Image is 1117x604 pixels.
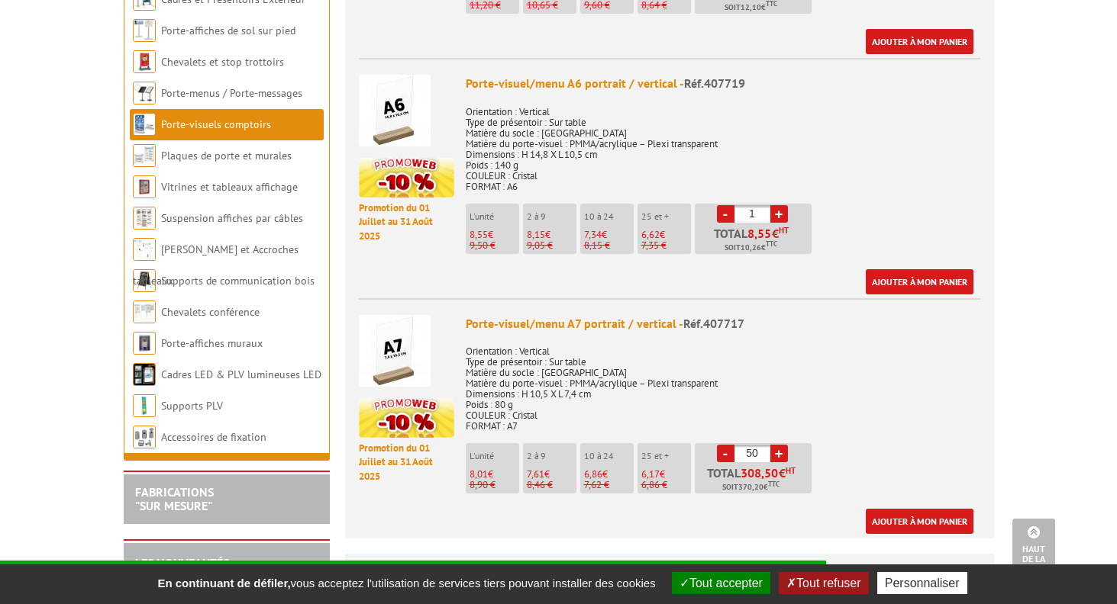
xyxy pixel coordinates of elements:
[584,467,602,480] span: 6,86
[161,399,223,413] a: Supports PLV
[877,572,967,594] button: Personnaliser (fenêtre modale)
[150,577,663,590] span: vous acceptez l'utilisation de services tiers pouvant installer des cookies
[768,480,780,488] sup: TTC
[466,96,980,192] p: Orientation : Vertical Type de présentoir : Sur table Matière du socle : [GEOGRAPHIC_DATA] Matièr...
[772,227,779,239] span: €
[133,50,156,73] img: Chevalets et stop trottoirs
[135,484,214,513] a: FABRICATIONS"Sur Mesure"
[133,207,156,230] img: Suspension affiches par câbles
[466,315,980,333] div: Porte-visuel/menu A7 portrait / vertical -
[584,451,634,461] p: 10 à 24
[672,572,770,594] button: Tout accepter
[161,24,295,37] a: Porte-affiches de sol sur pied
[470,469,519,480] p: €
[161,180,298,194] a: Vitrines et tableaux affichage
[741,2,761,14] span: 12,10
[133,19,156,42] img: Porte-affiches de sol sur pied
[161,117,271,131] a: Porte-visuels comptoirs
[741,467,779,479] span: 308,50
[683,316,744,331] span: Réf.407717
[470,480,519,490] p: 8,90 €
[684,75,745,91] span: Réf.407719
[133,332,156,355] img: Porte-affiches muraux
[161,211,303,225] a: Suspension affiches par câbles
[866,509,973,534] a: Ajouter à mon panier
[161,368,321,381] a: Cadres LED & PLV lumineuses LED
[584,480,634,490] p: 7,62 €
[641,240,691,251] p: 7,35 €
[717,205,734,223] a: -
[527,467,544,480] span: 7,61
[527,228,545,241] span: 8,15
[527,469,576,480] p: €
[866,29,973,54] a: Ajouter à mon panier
[641,469,691,480] p: €
[641,467,660,480] span: 6,17
[717,445,734,462] a: -
[470,230,519,240] p: €
[699,227,812,254] p: Total
[470,467,488,480] span: 8,01
[738,481,763,493] span: 370,20
[641,228,660,241] span: 6,62
[161,336,263,350] a: Porte-affiches muraux
[133,82,156,104] img: Porte-menus / Porte-messages
[527,211,576,222] p: 2 à 9
[741,242,761,254] span: 10,26
[133,113,156,136] img: Porte-visuels comptoirs
[866,269,973,294] a: Ajouter à mon panier
[641,211,691,222] p: 25 et +
[133,363,156,386] img: Cadres LED & PLV lumineuses LED
[1012,519,1055,581] a: Haut de la page
[584,230,634,240] p: €
[699,467,812,493] p: Total
[779,572,868,594] button: Tout refuser
[641,230,691,240] p: €
[470,451,519,461] p: L'unité
[161,149,292,162] a: Plaques de porte et murales
[359,442,454,484] p: Promotion du 01 Juillet au 31 Août 2025
[584,228,602,241] span: 7,34
[133,426,156,448] img: Accessoires de fixation
[161,430,266,444] a: Accessoires de fixation
[584,211,634,222] p: 10 à 24
[359,201,454,244] p: Promotion du 01 Juillet au 31 Août 2025
[722,481,780,493] span: Soit €
[133,243,299,288] a: [PERSON_NAME] et Accroches tableaux
[641,451,691,461] p: 25 et +
[135,555,229,570] a: LES NOUVEAUTÉS
[779,225,789,236] sup: HT
[359,398,454,438] img: promotion
[527,451,576,461] p: 2 à 9
[584,469,634,480] p: €
[770,445,788,462] a: +
[770,205,788,223] a: +
[359,315,431,387] img: Porte-visuel/menu A7 portrait / vertical
[466,336,980,432] p: Orientation : Vertical Type de présentoir : Sur table Matière du socle : [GEOGRAPHIC_DATA] Matièr...
[161,305,260,319] a: Chevalets conférence
[161,274,315,288] a: Supports de communication bois
[161,86,302,100] a: Porte-menus / Porte-messages
[527,240,576,251] p: 9,05 €
[133,175,156,198] img: Vitrines et tableaux affichage
[359,75,431,146] img: Porte-visuel/menu A6 portrait / vertical
[470,228,488,241] span: 8,55
[470,211,519,222] p: L'unité
[584,240,634,251] p: 8,15 €
[786,465,796,476] sup: HT
[470,240,519,251] p: 9,50 €
[133,238,156,261] img: Cimaises et Accroches tableaux
[466,75,980,92] div: Porte-visuel/menu A6 portrait / vertical -
[133,300,156,323] img: Chevalets conférence
[133,144,156,167] img: Plaques de porte et murales
[725,242,777,254] span: Soit €
[527,230,576,240] p: €
[527,480,576,490] p: 8,46 €
[779,467,786,479] span: €
[766,239,777,248] sup: TTC
[747,227,772,239] span: 8,55
[641,480,691,490] p: 6,86 €
[161,55,284,69] a: Chevalets et stop trottoirs
[725,2,777,14] span: Soit €
[133,394,156,417] img: Supports PLV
